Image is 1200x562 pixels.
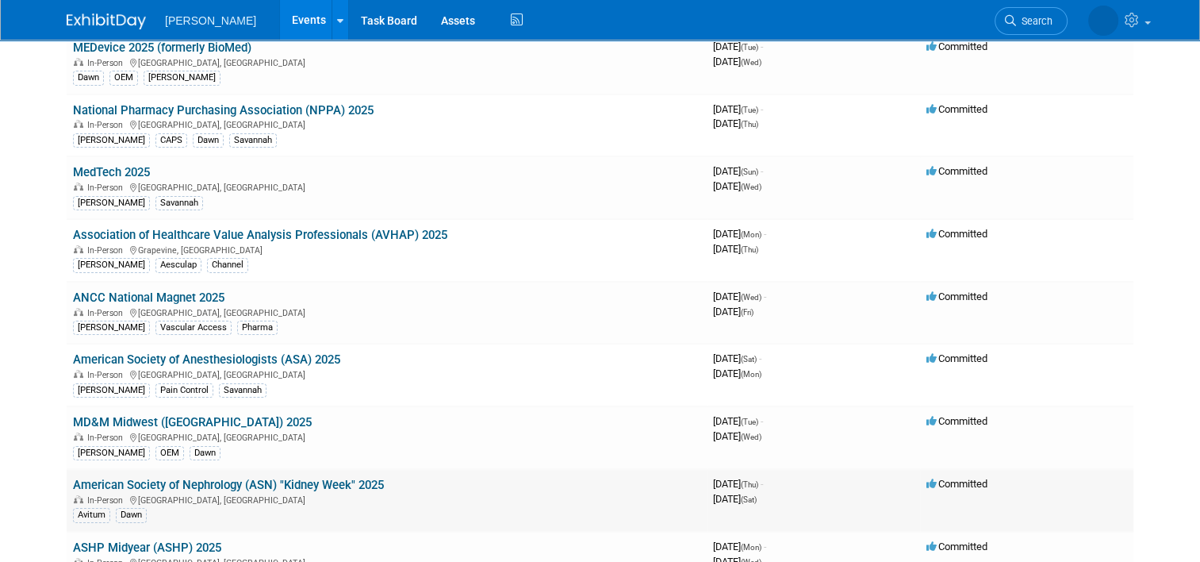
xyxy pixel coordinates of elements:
[74,120,83,128] img: In-Person Event
[74,495,83,503] img: In-Person Event
[741,58,761,67] span: (Wed)
[759,352,761,364] span: -
[995,7,1068,35] a: Search
[87,183,128,193] span: In-Person
[87,58,128,68] span: In-Person
[713,478,763,490] span: [DATE]
[73,383,150,398] div: [PERSON_NAME]
[73,430,700,443] div: [GEOGRAPHIC_DATA], [GEOGRAPHIC_DATA]
[237,321,278,335] div: Pharma
[73,291,224,305] a: ANCC National Magnet 2025
[74,308,83,316] img: In-Person Event
[73,321,150,335] div: [PERSON_NAME]
[713,165,763,177] span: [DATE]
[73,180,700,193] div: [GEOGRAPHIC_DATA], [GEOGRAPHIC_DATA]
[764,541,766,552] span: -
[741,120,758,129] span: (Thu)
[87,120,128,130] span: In-Person
[87,370,128,380] span: In-Person
[73,71,104,85] div: Dawn
[67,13,146,29] img: ExhibitDay
[741,433,761,441] span: (Wed)
[926,541,987,552] span: Committed
[73,56,700,68] div: [GEOGRAPHIC_DATA], [GEOGRAPHIC_DATA]
[219,383,266,398] div: Savannah
[761,415,763,427] span: -
[1088,6,1118,36] img: Maris Stern
[741,245,758,254] span: (Thu)
[144,71,220,85] div: [PERSON_NAME]
[73,478,384,492] a: American Society of Nephrology (ASN) "Kidney Week" 2025
[73,508,110,522] div: Avitum
[713,117,758,129] span: [DATE]
[73,243,700,256] div: Grapevine, [GEOGRAPHIC_DATA]
[741,480,758,489] span: (Thu)
[741,355,757,364] span: (Sat)
[87,308,128,318] span: In-Person
[741,43,758,52] span: (Tue)
[109,71,138,85] div: OEM
[87,495,128,506] span: In-Person
[713,306,753,318] span: [DATE]
[73,228,447,242] a: Association of Healthcare Value Analysis Professionals (AVHAP) 2025
[74,245,83,253] img: In-Person Event
[155,258,201,272] div: Aesculap
[190,446,220,460] div: Dawn
[741,370,761,379] span: (Mon)
[74,370,83,378] img: In-Person Event
[73,306,700,318] div: [GEOGRAPHIC_DATA], [GEOGRAPHIC_DATA]
[73,133,150,148] div: [PERSON_NAME]
[926,40,987,52] span: Committed
[741,543,761,552] span: (Mon)
[116,508,147,522] div: Dawn
[713,40,763,52] span: [DATE]
[73,258,150,272] div: [PERSON_NAME]
[926,228,987,240] span: Committed
[761,478,763,490] span: -
[73,117,700,130] div: [GEOGRAPHIC_DATA], [GEOGRAPHIC_DATA]
[155,321,232,335] div: Vascular Access
[87,433,128,443] span: In-Person
[764,228,766,240] span: -
[741,308,753,317] span: (Fri)
[74,433,83,441] img: In-Person Event
[713,493,757,505] span: [DATE]
[741,106,758,114] span: (Tue)
[193,133,224,148] div: Dawn
[741,418,758,426] span: (Tue)
[713,352,761,364] span: [DATE]
[73,415,312,429] a: MD&M Midwest ([GEOGRAPHIC_DATA]) 2025
[926,103,987,115] span: Committed
[713,228,766,240] span: [DATE]
[926,478,987,490] span: Committed
[761,103,763,115] span: -
[73,196,150,210] div: [PERSON_NAME]
[741,183,761,191] span: (Wed)
[713,415,763,427] span: [DATE]
[761,165,763,177] span: -
[229,133,277,148] div: Savannah
[926,291,987,302] span: Committed
[155,133,187,148] div: CAPS
[1016,15,1052,27] span: Search
[926,415,987,427] span: Committed
[741,495,757,504] span: (Sat)
[926,165,987,177] span: Committed
[165,14,256,27] span: [PERSON_NAME]
[74,58,83,66] img: In-Person Event
[713,243,758,255] span: [DATE]
[741,167,758,176] span: (Sun)
[73,352,340,367] a: American Society of Anesthesiologists (ASA) 2025
[713,430,761,442] span: [DATE]
[713,103,763,115] span: [DATE]
[713,180,761,192] span: [DATE]
[73,446,150,460] div: [PERSON_NAME]
[155,383,213,398] div: Pain Control
[73,541,221,555] a: ASHP Midyear (ASHP) 2025
[73,40,251,55] a: MEDevice 2025 (formerly BioMed)
[73,165,150,179] a: MedTech 2025
[713,368,761,379] span: [DATE]
[73,368,700,380] div: [GEOGRAPHIC_DATA], [GEOGRAPHIC_DATA]
[207,258,248,272] div: Channel
[74,183,83,191] img: In-Person Event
